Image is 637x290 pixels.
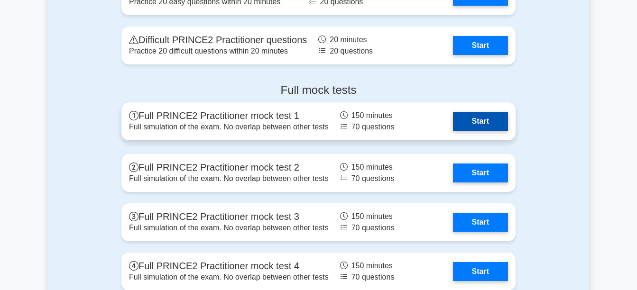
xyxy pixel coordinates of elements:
[453,163,508,182] a: Start
[453,213,508,232] a: Start
[453,262,508,281] a: Start
[453,36,508,55] a: Start
[121,83,516,97] h4: Full mock tests
[453,112,508,131] a: Start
